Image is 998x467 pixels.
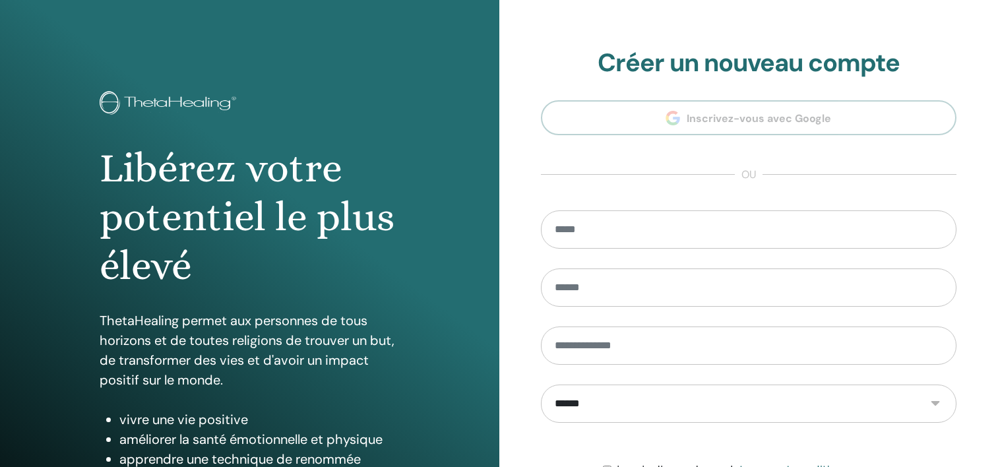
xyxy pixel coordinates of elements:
[100,144,399,291] h1: Libérez votre potentiel le plus élevé
[735,167,763,183] span: ou
[119,429,399,449] li: améliorer la santé émotionnelle et physique
[541,48,957,78] h2: Créer un nouveau compte
[100,311,399,390] p: ThetaHealing permet aux personnes de tous horizons et de toutes religions de trouver un but, de t...
[119,410,399,429] li: vivre une vie positive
